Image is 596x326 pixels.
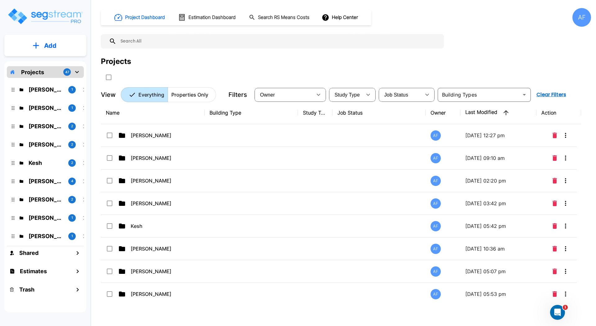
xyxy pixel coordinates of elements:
h1: Search RS Means Costs [258,14,309,21]
p: 1 [71,105,73,111]
button: Properties Only [168,87,216,102]
p: Kesh [29,159,63,167]
th: Building Type [205,102,298,124]
th: Study Type [298,102,332,124]
div: AF [431,266,441,277]
div: AF [431,289,441,299]
p: [PERSON_NAME] [131,154,193,162]
div: Select [256,86,312,103]
button: Open [520,90,529,99]
p: [PERSON_NAME] [131,177,193,184]
div: AF [431,198,441,209]
p: Michael Heinemann [29,214,63,222]
p: Jay Hershowitz [29,85,63,94]
div: Select [380,86,421,103]
p: [DATE] 03:42 pm [465,200,531,207]
p: 2 [71,197,73,202]
p: 47 [65,70,69,75]
div: AF [572,8,591,27]
p: 4 [71,179,73,184]
p: Isaak Markovitz [29,104,63,112]
button: Add [4,37,86,55]
button: More-Options [559,152,572,164]
p: [PERSON_NAME] [131,245,193,252]
div: AF [431,130,441,141]
h1: Estimates [20,267,47,275]
button: Delete [550,174,559,187]
p: Ari Eisenman [29,140,63,149]
p: 2 [71,160,73,165]
th: Name [101,102,205,124]
p: 1 [71,233,73,239]
p: Asher Silverberg [29,232,63,240]
span: Study Type [335,92,360,97]
th: Action [536,102,581,124]
button: Search RS Means Costs [246,11,313,24]
div: Projects [101,56,131,67]
p: [DATE] 10:36 am [465,245,531,252]
p: Josh Strum [29,177,63,185]
div: AF [431,221,441,231]
p: [PERSON_NAME] [131,200,193,207]
button: Project Dashboard [112,11,168,24]
button: Delete [550,242,559,255]
button: Clear Filters [534,88,569,101]
div: Platform [121,87,216,102]
p: 1 [71,215,73,220]
th: Last Modified [460,102,536,124]
p: [PERSON_NAME] [131,268,193,275]
th: Job Status [332,102,426,124]
iframe: Intercom live chat [550,305,565,320]
button: More-Options [559,174,572,187]
img: Logo [7,7,83,25]
p: [PERSON_NAME] [131,290,193,298]
input: Building Types [440,90,519,99]
button: More-Options [559,265,572,278]
div: AF [431,244,441,254]
p: Chuny Herzka [29,195,63,204]
button: Estimation Dashboard [176,11,239,24]
th: Owner [426,102,460,124]
button: More-Options [559,197,572,210]
p: [DATE] 05:42 pm [465,222,531,230]
button: SelectAll [102,71,115,84]
button: Delete [550,265,559,278]
button: Delete [550,220,559,232]
button: More-Options [559,220,572,232]
input: Search All [116,34,441,48]
p: 1 [71,87,73,92]
p: [PERSON_NAME] [131,132,193,139]
div: Select [330,86,362,103]
p: [DATE] 05:07 pm [465,268,531,275]
p: Projects [21,68,44,76]
p: [DATE] 05:53 pm [465,290,531,298]
button: Everything [121,87,168,102]
div: AF [431,153,441,163]
button: Delete [550,288,559,300]
button: Delete [550,152,559,164]
button: Delete [550,197,559,210]
p: Properties Only [171,91,208,98]
button: Delete [550,129,559,142]
h1: Trash [19,285,34,294]
p: 2 [71,124,73,129]
p: 2 [71,142,73,147]
h1: Estimation Dashboard [188,14,236,21]
p: Everything [138,91,164,98]
div: AF [431,176,441,186]
span: Owner [260,92,275,97]
h1: Project Dashboard [125,14,165,21]
button: More-Options [559,288,572,300]
p: View [101,90,116,99]
p: [DATE] 02:20 pm [465,177,531,184]
button: More-Options [559,242,572,255]
span: 1 [563,305,568,310]
span: Job Status [384,92,408,97]
p: Filters [228,90,247,99]
p: [DATE] 09:10 am [465,154,531,162]
p: Kesh [131,222,193,230]
h1: Shared [19,249,38,257]
p: Barry Donath [29,122,63,130]
p: Add [44,41,56,50]
p: [DATE] 12:27 pm [465,132,531,139]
